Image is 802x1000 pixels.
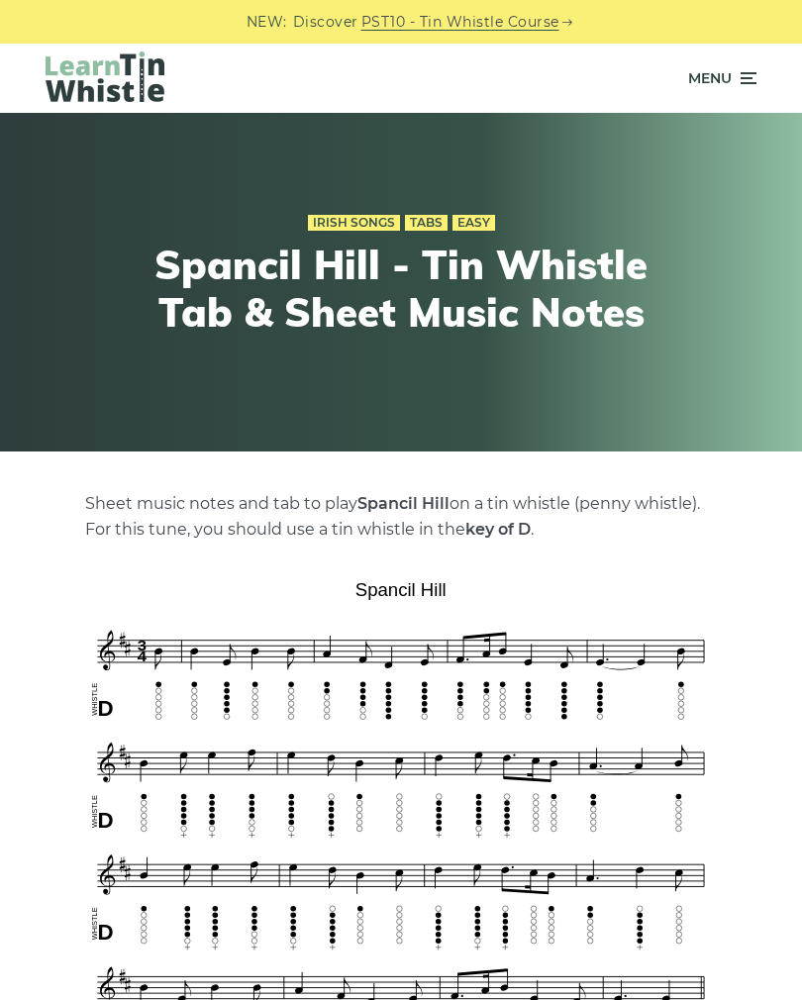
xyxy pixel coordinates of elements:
[452,215,495,231] a: Easy
[308,215,400,231] a: Irish Songs
[46,51,164,102] img: LearnTinWhistle.com
[465,520,531,539] strong: key of D
[405,215,448,231] a: Tabs
[688,53,732,103] span: Menu
[134,241,668,336] h1: Spancil Hill - Tin Whistle Tab & Sheet Music Notes
[357,494,450,513] strong: Spancil Hill
[85,491,717,543] p: Sheet music notes and tab to play on a tin whistle (penny whistle). For this tune, you should use...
